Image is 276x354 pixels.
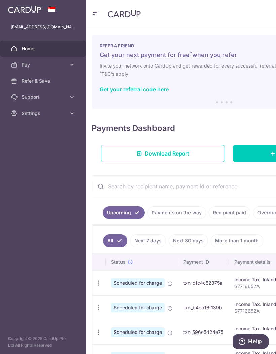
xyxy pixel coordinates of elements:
th: Payment ID [178,253,229,271]
span: Scheduled for charge [111,278,165,288]
span: Home [22,45,66,52]
span: Scheduled for charge [111,303,165,312]
iframe: Opens a widget where you can find more information [233,334,269,351]
img: CardUp [8,5,41,13]
td: txn_596c5d24e75 [178,320,229,344]
a: More than 1 month [211,234,263,247]
a: Next 7 days [130,234,166,247]
span: Settings [22,110,66,117]
img: CardUp [108,10,141,18]
a: Payments on the way [147,206,206,219]
a: Get your referral code here [100,86,169,93]
span: Support [22,94,66,100]
a: All [103,234,127,247]
a: Recipient paid [209,206,250,219]
span: Scheduled for charge [111,327,165,337]
a: Upcoming [103,206,145,219]
a: Next 30 days [169,234,208,247]
td: txn_dfc4c52375a [178,271,229,295]
h4: Payments Dashboard [92,122,175,134]
span: Refer & Save [22,78,66,84]
span: Download Report [145,149,189,158]
td: txn_b4eb16f139b [178,295,229,320]
span: Status [111,259,126,265]
span: Pay [22,61,66,68]
p: [EMAIL_ADDRESS][DOMAIN_NAME] [11,24,75,30]
a: Download Report [101,145,225,162]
